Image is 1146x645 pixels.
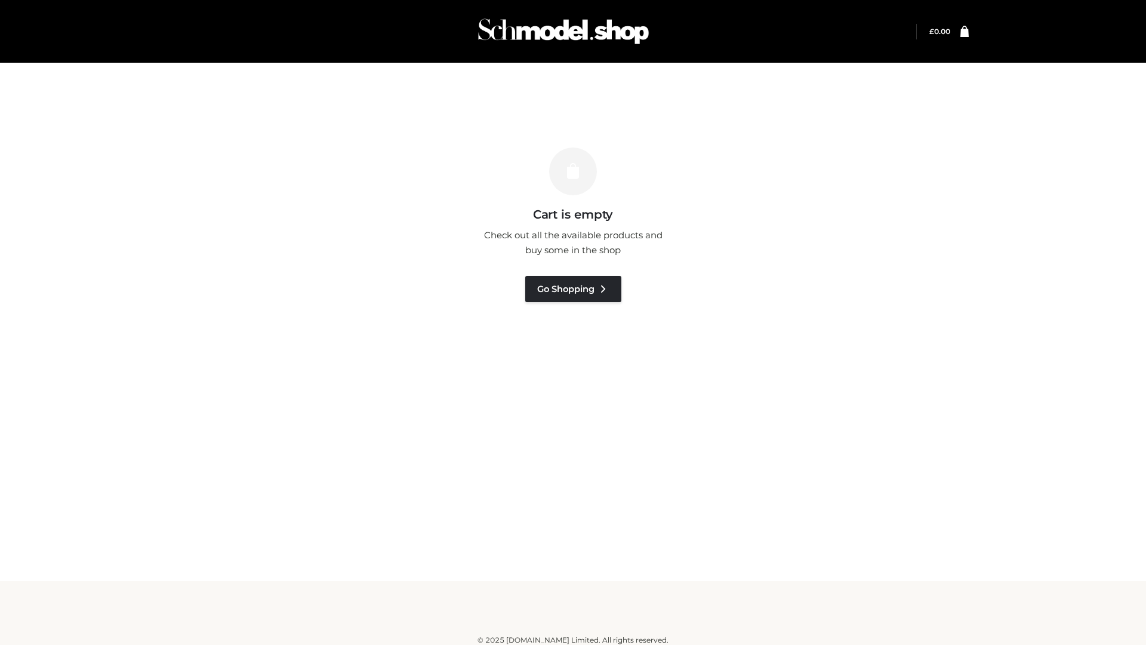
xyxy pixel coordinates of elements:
[478,228,668,258] p: Check out all the available products and buy some in the shop
[474,8,653,55] img: Schmodel Admin 964
[204,207,942,222] h3: Cart is empty
[929,27,934,36] span: £
[525,276,621,302] a: Go Shopping
[929,27,950,36] a: £0.00
[929,27,950,36] bdi: 0.00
